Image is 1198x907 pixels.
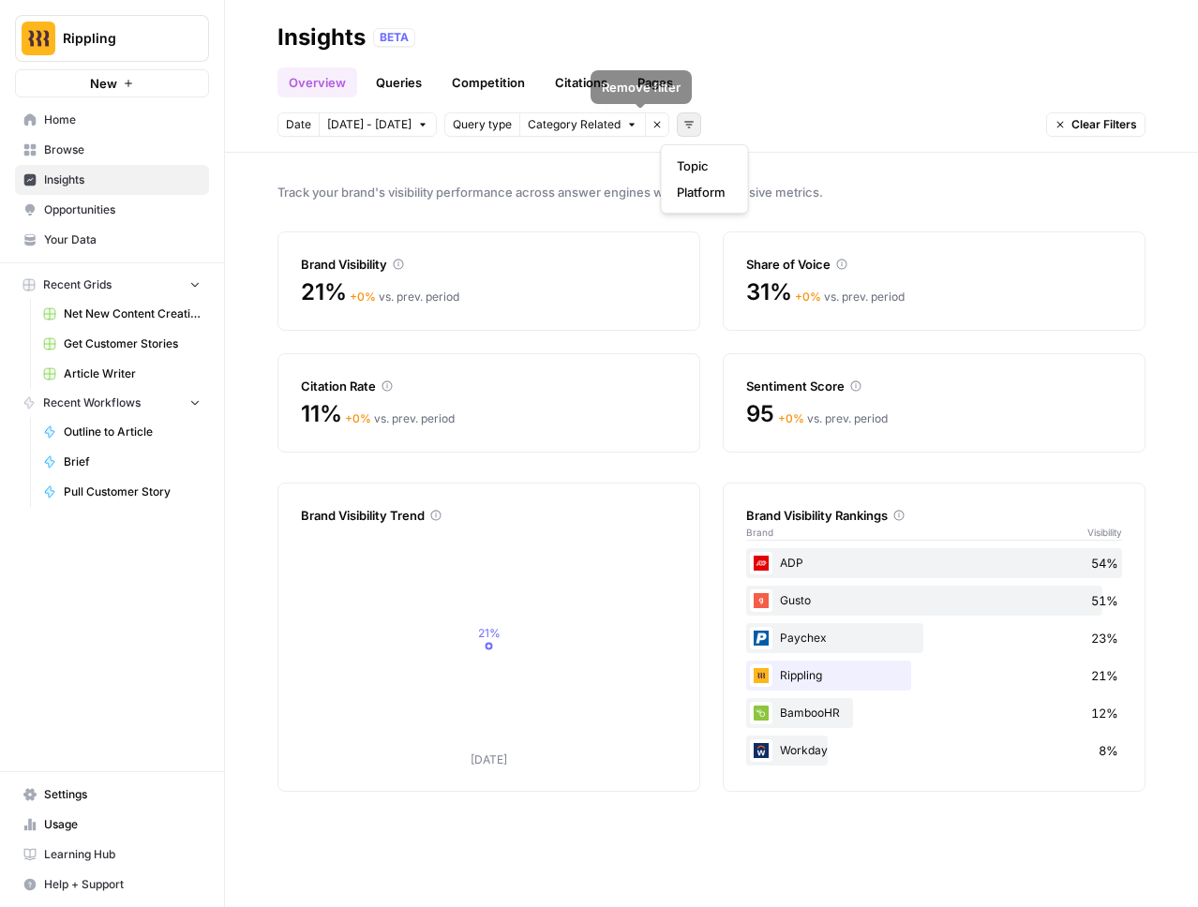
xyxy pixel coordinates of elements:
a: Net New Content Creation [35,299,209,329]
div: vs. prev. period [778,410,888,427]
span: + 0 % [795,290,821,304]
a: Your Data [15,225,209,255]
span: Visibility [1087,525,1122,540]
span: Outline to Article [64,424,201,440]
span: 23% [1091,629,1118,647]
span: Settings [44,786,201,803]
span: 12% [1091,704,1118,722]
span: Net New Content Creation [64,305,201,322]
span: 11% [301,399,341,429]
span: + 0 % [350,290,376,304]
span: Get Customer Stories [64,335,201,352]
span: Brand [746,525,773,540]
a: Overview [277,67,357,97]
img: 6ni433ookfbfae9ssfermjl7i5j6 [750,702,772,724]
span: 54% [1091,554,1118,572]
span: Recent Workflows [43,394,141,411]
a: Article Writer [35,359,209,389]
tspan: 21% [478,626,501,640]
span: Clear Filters [1071,116,1137,133]
a: Learning Hub [15,840,209,870]
a: Brief [35,447,209,477]
span: New [90,74,117,93]
span: Topic [677,156,726,175]
tspan: [DATE] [471,752,507,766]
img: 50d7h7nenod9ba8bjic0parryigf [750,552,772,574]
a: Opportunities [15,195,209,225]
a: Competition [441,67,536,97]
button: [DATE] - [DATE] [319,112,437,137]
div: vs. prev. period [345,410,455,427]
span: Date [286,116,311,133]
div: Brand Visibility Rankings [746,506,1122,525]
button: Help + Support [15,870,209,900]
div: vs. prev. period [795,289,905,305]
span: 31% [746,277,791,307]
span: Track your brand's visibility performance across answer engines with comprehensive metrics. [277,183,1146,201]
div: BETA [373,28,415,47]
a: Queries [365,67,433,97]
span: 21% [1091,666,1118,685]
a: Pages [626,67,684,97]
span: Insights [44,171,201,188]
span: Query type [453,116,512,133]
span: Help + Support [44,876,201,893]
span: Usage [44,816,201,833]
span: Opportunities [44,201,201,218]
button: New [15,69,209,97]
a: Settings [15,780,209,810]
div: BambooHR [746,698,1122,728]
a: Usage [15,810,209,840]
div: Citation Rate [301,377,677,395]
button: Category Related [519,112,645,137]
div: Gusto [746,586,1122,616]
div: Share of Voice [746,255,1122,274]
span: Pull Customer Story [64,483,201,500]
span: 95 [746,399,774,429]
span: Category Related [528,116,621,133]
img: Rippling Logo [22,22,55,55]
span: Recent Grids [43,276,112,293]
span: Brief [64,453,201,470]
div: Sentiment Score [746,377,1122,395]
a: Browse [15,135,209,165]
span: 21% [301,277,346,307]
div: Workday [746,736,1122,766]
span: 8% [1099,741,1118,760]
div: ADP [746,548,1122,578]
span: + 0 % [345,411,371,425]
div: vs. prev. period [350,289,459,305]
span: Rippling [63,29,176,48]
button: Workspace: Rippling [15,15,209,62]
div: Brand Visibility [301,255,677,274]
img: xmpjw18rp63tcvvv4sgu5sqt14ui [750,627,772,649]
span: Platform [677,183,726,201]
button: Clear Filters [1046,112,1146,137]
span: [DATE] - [DATE] [327,116,412,133]
a: Pull Customer Story [35,477,209,507]
span: Article Writer [64,365,201,382]
button: Recent Workflows [15,389,209,417]
img: lnwsrvugt38i6wgehz6qjtfewm3g [750,664,772,687]
img: y279iqyna18kvu1rhwzej2cctjw6 [750,589,772,612]
a: Home [15,105,209,135]
span: Browse [44,141,201,158]
div: Paychex [746,623,1122,653]
span: 51% [1091,591,1118,610]
div: Rippling [746,661,1122,691]
span: Learning Hub [44,846,201,863]
span: Home [44,112,201,128]
span: Your Data [44,231,201,248]
div: Brand Visibility Trend [301,506,677,525]
button: Recent Grids [15,271,209,299]
a: Outline to Article [35,417,209,447]
a: Insights [15,165,209,195]
a: Get Customer Stories [35,329,209,359]
div: Insights [277,22,366,52]
span: + 0 % [778,411,804,425]
a: Citations [544,67,619,97]
img: jzoxgx4vsp0oigc9x6a9eruy45gz [750,739,772,762]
